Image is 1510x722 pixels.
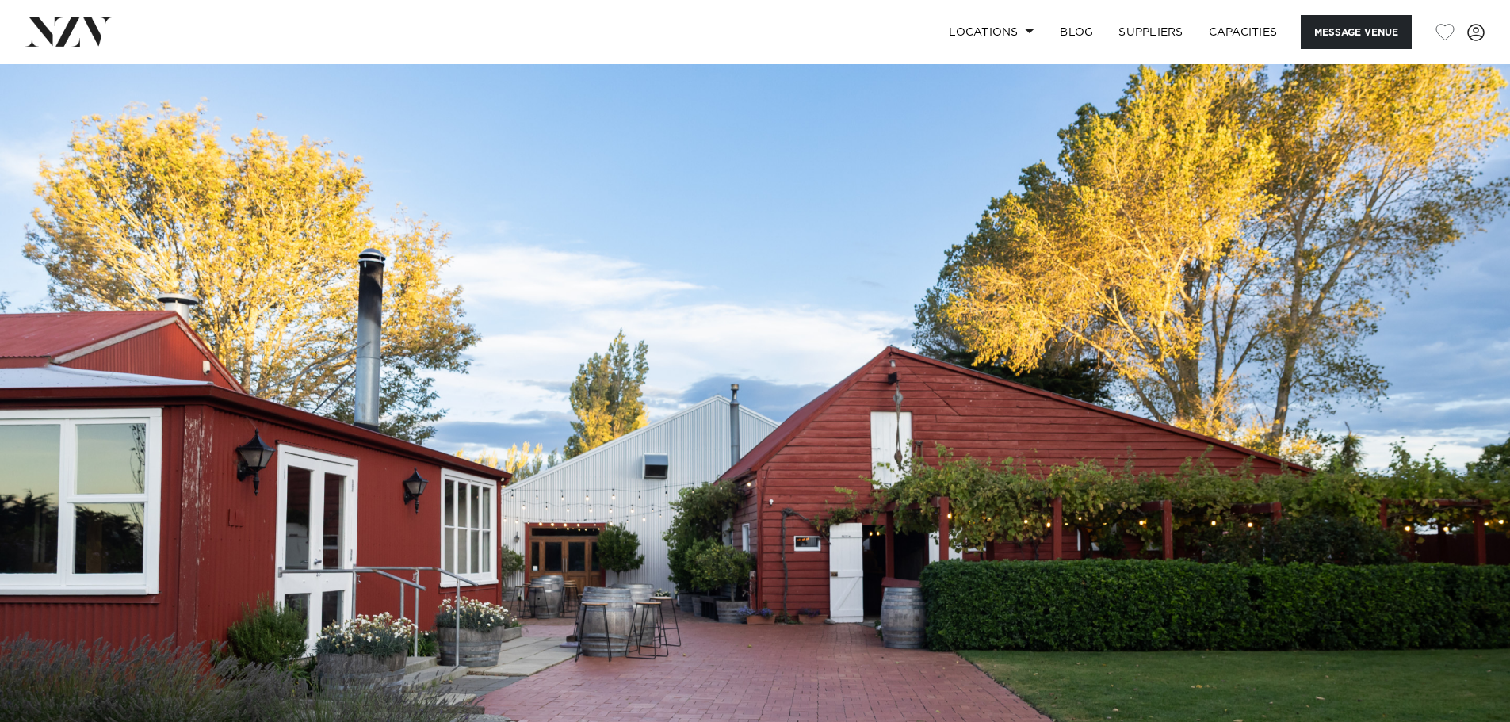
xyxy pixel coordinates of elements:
[1106,15,1195,49] a: SUPPLIERS
[1047,15,1106,49] a: BLOG
[1301,15,1412,49] button: Message Venue
[936,15,1047,49] a: Locations
[25,17,112,46] img: nzv-logo.png
[1196,15,1290,49] a: Capacities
